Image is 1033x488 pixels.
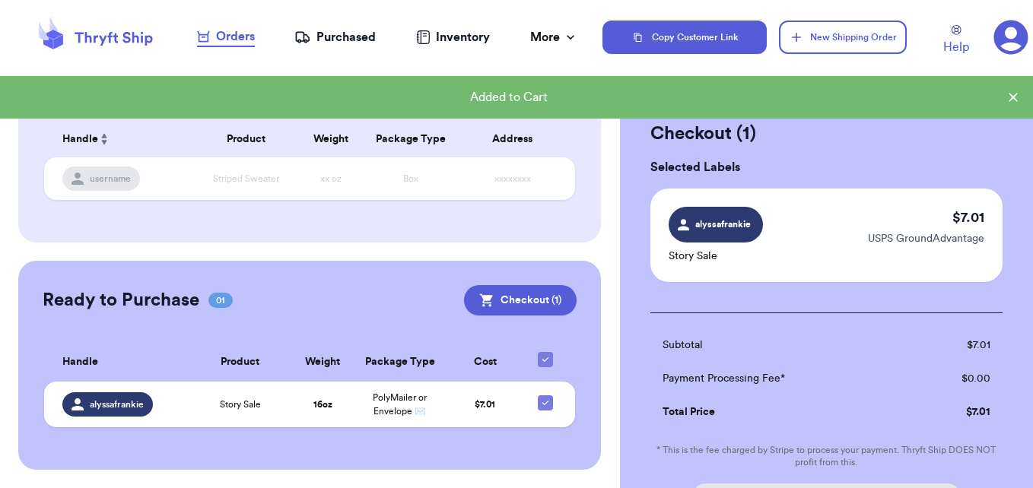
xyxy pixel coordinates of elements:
span: Handle [62,354,98,370]
span: Handle [62,132,98,147]
h3: Selected Labels [650,158,1003,176]
td: Payment Processing Fee* [650,362,909,395]
span: username [90,173,131,185]
span: Striped Sweater [213,174,279,183]
a: Purchased [294,28,376,46]
a: Inventory [416,28,490,46]
div: More [530,28,578,46]
a: Orders [197,27,255,47]
th: Package Type [354,343,447,382]
h2: Checkout ( 1 ) [650,122,1003,146]
span: $ 7.01 [475,400,495,409]
span: Help [943,38,969,56]
td: Subtotal [650,328,909,362]
p: USPS GroundAdvantage [868,231,984,246]
div: Added to Cart [12,88,1006,106]
span: Story Sale [220,398,261,410]
td: $ 7.01 [909,395,1003,429]
span: xxxxxxxx [494,174,531,183]
a: Help [943,25,969,56]
td: $ 0.00 [909,362,1003,395]
h2: Ready to Purchase [43,288,199,312]
strong: 16 oz [313,400,332,409]
th: Cost [447,343,524,382]
a: 3 [993,20,1028,55]
th: Address [459,121,576,157]
button: Sort ascending [98,130,110,148]
p: * This is the fee charged by Stripe to process your payment. Thryft Ship DOES NOT profit from this. [650,444,1003,468]
th: Package Type [363,121,459,157]
th: Product [193,121,300,157]
p: Story Sale [669,249,763,264]
th: Weight [299,121,363,157]
td: Total Price [650,395,909,429]
span: alyssafrankie [694,217,752,231]
div: Orders [197,27,255,46]
button: New Shipping Order [779,21,907,54]
span: PolyMailer or Envelope ✉️ [373,393,427,416]
span: xx oz [320,174,342,183]
th: Weight [292,343,354,382]
button: Checkout (1) [464,285,577,315]
span: alyssafrankie [90,398,144,410]
th: Product [189,343,292,382]
td: $ 7.01 [909,328,1003,362]
span: Box [403,174,418,183]
button: Copy Customer Link [602,21,767,54]
p: $ 7.01 [952,207,984,228]
span: 01 [208,293,233,308]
